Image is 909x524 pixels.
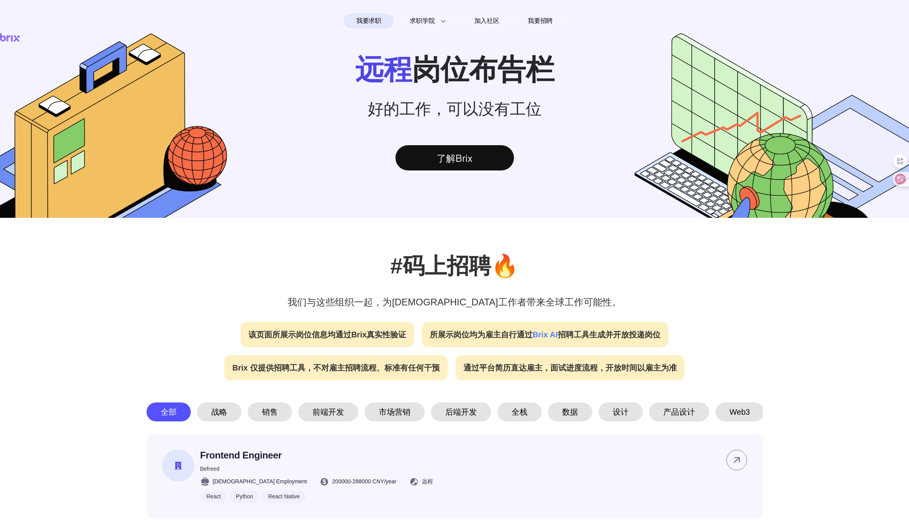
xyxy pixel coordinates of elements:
[455,355,685,380] div: 通过平台简历直达雇主，面试进度流程，开放时间以雇主为准
[548,402,592,421] div: 数据
[649,402,709,421] div: 产品设计
[230,490,260,503] div: Python
[262,490,306,503] div: React Native
[598,402,643,421] div: 设计
[431,402,491,421] div: 后端开发
[715,402,764,421] div: Web3
[528,16,553,26] span: 我要招聘
[298,402,358,421] div: 前端开发
[356,15,381,27] span: 我要求职
[197,402,241,421] div: 战略
[533,330,558,339] span: Brix AI
[200,450,433,461] p: Frontend Engineer
[147,402,191,421] div: 全部
[410,16,435,26] span: 求职学院
[332,477,397,486] span: 200000 - 288000 CNY /year
[200,466,220,472] span: Befreed
[241,322,414,347] div: 该页面所展示岗位信息均通过Brix真实性验证
[248,402,292,421] div: 销售
[365,402,425,421] div: 市场营销
[422,322,668,347] div: 所展示岗位均为雇主自行通过 招聘工具生成并开放投递岗位
[497,402,542,421] div: 全栈
[474,15,499,27] span: 加入社区
[224,355,447,380] div: Brix 仅提供招聘工具，不对雇主招聘流程、标准有任何干预
[355,54,412,85] span: 远程
[422,477,433,486] span: 远程
[395,145,514,170] div: 了解Brix
[200,490,228,503] div: React
[213,477,307,486] span: [DEMOGRAPHIC_DATA] Employment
